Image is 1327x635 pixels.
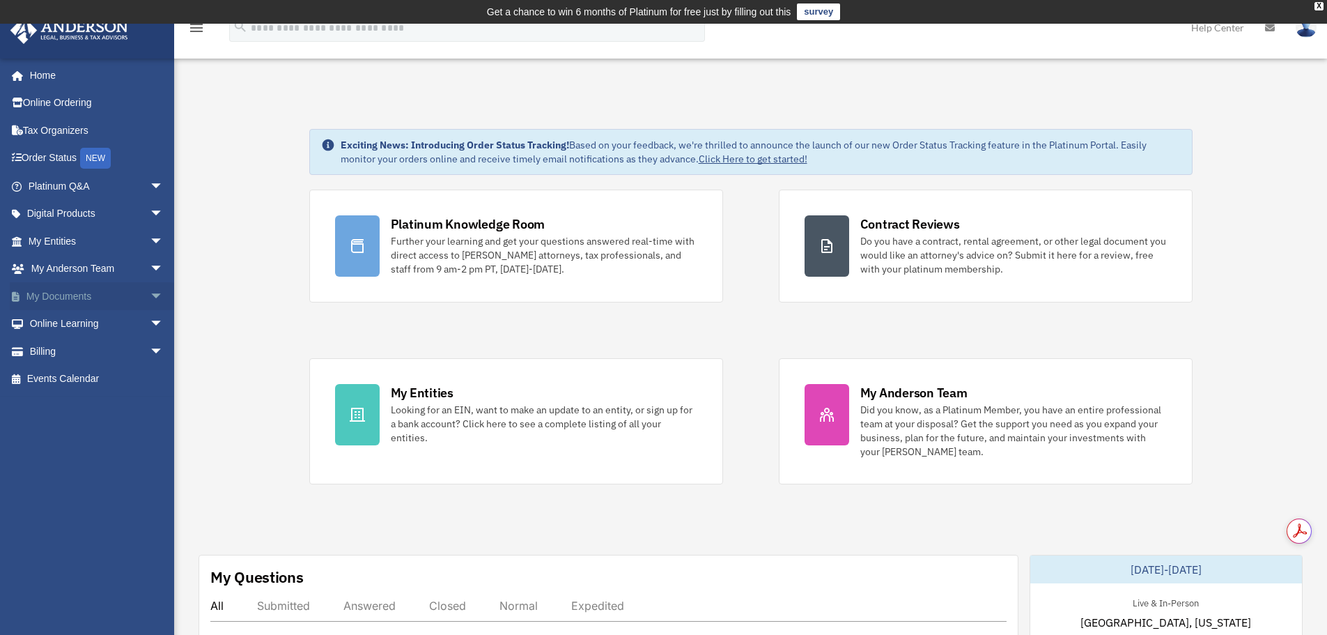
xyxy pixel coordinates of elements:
[10,310,185,338] a: Online Learningarrow_drop_down
[1314,2,1324,10] div: close
[571,599,624,613] div: Expedited
[10,144,185,173] a: Order StatusNEW
[150,337,178,366] span: arrow_drop_down
[309,190,723,303] a: Platinum Knowledge Room Further your learning and get your questions answered real-time with dire...
[1030,556,1302,583] div: [DATE]-[DATE]
[860,234,1167,276] div: Do you have a contract, rental agreement, or other legal document you would like an attorney's ad...
[10,227,185,255] a: My Entitiesarrow_drop_down
[1296,17,1317,38] img: User Pic
[341,138,1181,166] div: Based on your feedback, we're thrilled to announce the launch of our new Order Status Tracking fe...
[487,3,791,20] div: Get a chance to win 6 months of Platinum for free just by filling out this
[150,172,178,201] span: arrow_drop_down
[10,61,178,89] a: Home
[391,403,697,445] div: Looking for an EIN, want to make an update to an entity, or sign up for a bank account? Click her...
[150,282,178,311] span: arrow_drop_down
[779,190,1193,303] a: Contract Reviews Do you have a contract, rental agreement, or other legal document you would like...
[860,215,960,233] div: Contract Reviews
[10,365,185,393] a: Events Calendar
[779,358,1193,484] a: My Anderson Team Did you know, as a Platinum Member, you have an entire professional team at your...
[150,310,178,339] span: arrow_drop_down
[499,599,538,613] div: Normal
[10,282,185,310] a: My Documentsarrow_drop_down
[10,200,185,228] a: Digital Productsarrow_drop_down
[10,116,185,144] a: Tax Organizers
[429,599,466,613] div: Closed
[797,3,840,20] a: survey
[860,403,1167,459] div: Did you know, as a Platinum Member, you have an entire professional team at your disposal? Get th...
[10,255,185,283] a: My Anderson Teamarrow_drop_down
[210,567,304,588] div: My Questions
[188,20,205,36] i: menu
[309,358,723,484] a: My Entities Looking for an EIN, want to make an update to an entity, or sign up for a bank accoun...
[210,599,224,613] div: All
[10,337,185,365] a: Billingarrow_drop_down
[391,234,697,276] div: Further your learning and get your questions answered real-time with direct access to [PERSON_NAM...
[150,255,178,284] span: arrow_drop_down
[1080,614,1251,631] span: [GEOGRAPHIC_DATA], [US_STATE]
[80,148,111,169] div: NEW
[343,599,396,613] div: Answered
[6,17,132,44] img: Anderson Advisors Platinum Portal
[391,384,453,401] div: My Entities
[10,89,185,117] a: Online Ordering
[1122,595,1210,609] div: Live & In-Person
[150,227,178,256] span: arrow_drop_down
[699,153,807,165] a: Click Here to get started!
[391,215,545,233] div: Platinum Knowledge Room
[257,599,310,613] div: Submitted
[860,384,968,401] div: My Anderson Team
[150,200,178,229] span: arrow_drop_down
[233,19,248,34] i: search
[188,24,205,36] a: menu
[341,139,569,151] strong: Exciting News: Introducing Order Status Tracking!
[10,172,185,200] a: Platinum Q&Aarrow_drop_down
